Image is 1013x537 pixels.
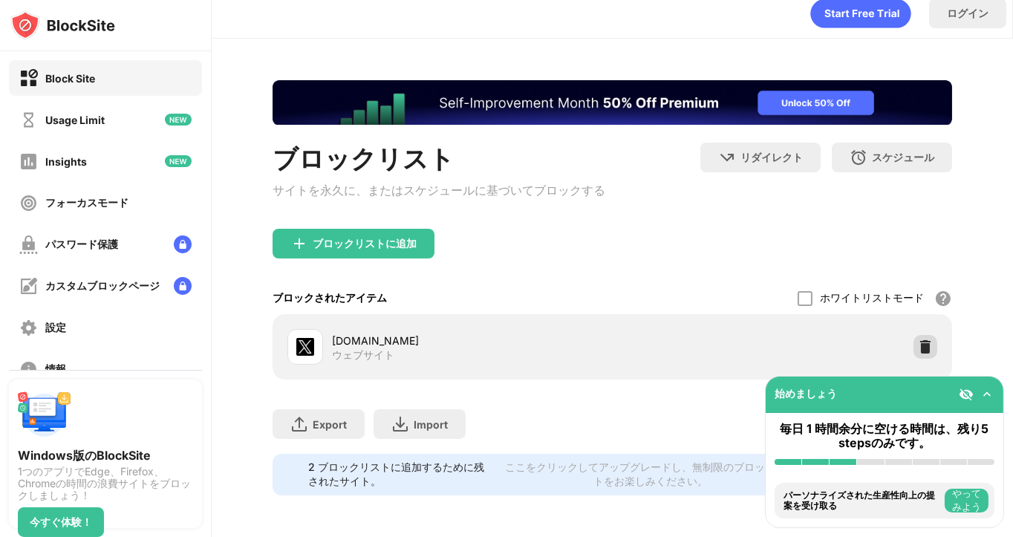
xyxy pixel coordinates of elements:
button: やってみよう [945,489,988,512]
img: new-icon.svg [165,114,192,126]
div: ブロックリスト [273,143,605,177]
div: Usage Limit [45,114,105,126]
div: サイトを永久に、またはスケジュールに基づいてブロックする [273,183,605,199]
iframe: Banner [273,80,952,125]
div: ブロックリストに追加 [313,238,417,250]
img: lock-menu.svg [174,277,192,295]
div: Import [414,418,448,431]
div: パスワード保護 [45,238,118,252]
img: about-off.svg [19,360,38,379]
div: リダイレクト [740,151,803,165]
div: ホワイトリストモード [820,291,924,305]
img: focus-off.svg [19,194,38,212]
div: ログイン [947,7,988,21]
img: customize-block-page-off.svg [19,277,38,296]
div: 始めましょう [775,387,837,401]
div: Block Site [45,72,95,85]
img: logo-blocksite.svg [10,10,115,40]
img: password-protection-off.svg [19,235,38,254]
div: Windows版のBlockSite [18,448,193,463]
img: omni-setup-toggle.svg [980,387,994,402]
div: Export [313,418,347,431]
div: フォーカスモード [45,196,128,210]
div: パーソナライズされた生産性向上の提案を受け取る [784,490,941,512]
img: settings-off.svg [19,319,38,337]
div: 毎日 1 時間余分に空ける時間は、残り5 stepsのみです。 [775,422,994,450]
div: Insights [45,155,87,168]
div: 1つのアプリでEdge、Firefox、Chromeの時間の浪費サイトをブロックしましょう！ [18,466,193,501]
img: insights-off.svg [19,152,38,171]
div: 今すぐ体験！ [30,516,92,528]
div: 設定 [45,321,66,335]
img: new-icon.svg [165,155,192,167]
div: ここをクリックしてアップグレードし、無制限のブロックリストをお楽しみください。 [501,460,801,489]
img: favicons [296,338,314,356]
img: time-usage-off.svg [19,111,38,129]
img: push-desktop.svg [18,388,71,442]
div: ウェブサイト [332,348,394,362]
img: block-on.svg [19,69,38,88]
div: 情報 [45,362,66,377]
div: カスタムブロックページ [45,279,160,293]
div: ブロックされたアイテム [273,291,387,305]
div: スケジュール [872,151,934,165]
div: 2 ブロックリストに追加するために残されたサイト。 [308,460,492,489]
div: [DOMAIN_NAME] [332,333,613,348]
img: lock-menu.svg [174,235,192,253]
img: eye-not-visible.svg [959,387,974,402]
